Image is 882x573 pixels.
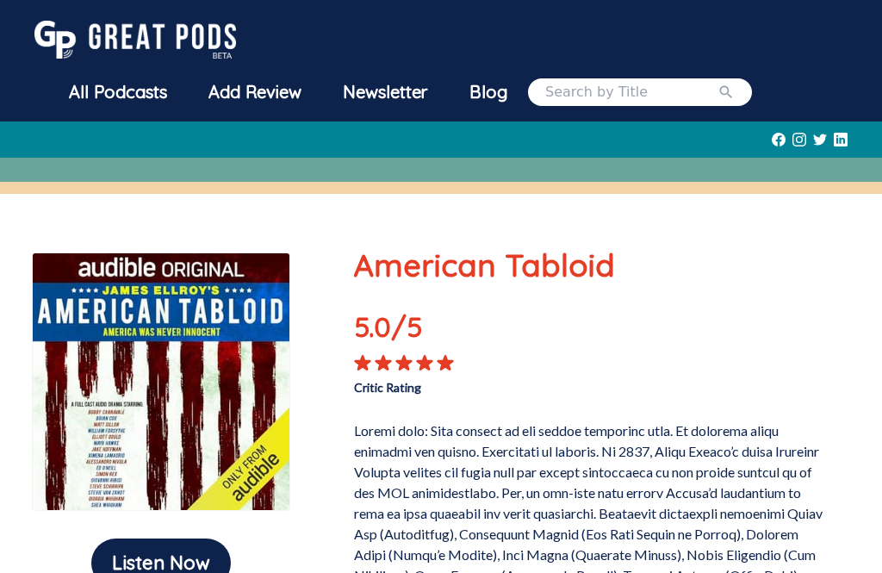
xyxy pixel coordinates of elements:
[354,306,449,354] p: 5.0 /5
[449,70,528,115] a: Blog
[354,242,827,289] p: American Tabloid
[322,70,449,115] a: Newsletter
[48,70,188,115] a: All Podcasts
[34,21,236,59] img: GreatPods
[545,82,717,103] input: Search by Title
[32,252,290,511] img: American Tabloid
[188,70,322,115] a: Add Review
[354,371,591,396] p: Critic Rating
